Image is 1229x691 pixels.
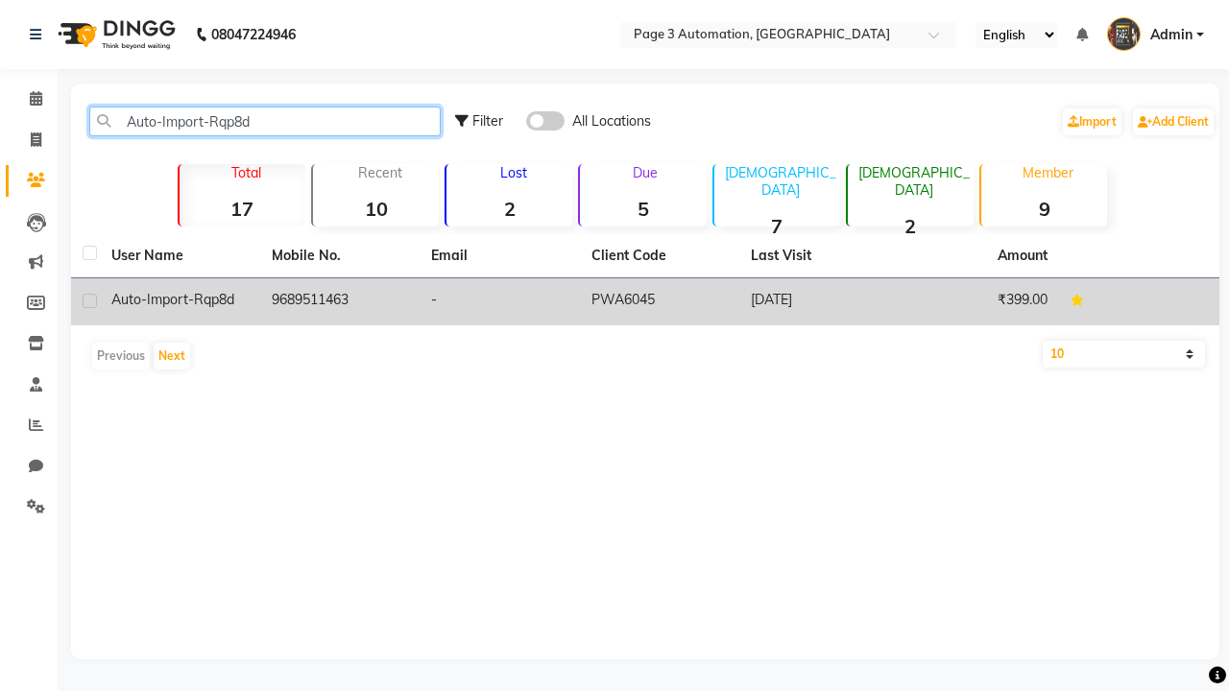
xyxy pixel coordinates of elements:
[180,197,305,221] strong: 17
[89,107,441,136] input: Search by Name/Mobile/Email/Code
[848,214,974,238] strong: 2
[900,278,1060,325] td: ₹399.00
[580,197,706,221] strong: 5
[211,8,296,61] b: 08047224946
[100,234,260,278] th: User Name
[722,164,840,199] p: [DEMOGRAPHIC_DATA]
[154,343,190,369] button: Next
[739,278,900,325] td: [DATE]
[1150,25,1193,45] span: Admin
[420,278,580,325] td: -
[1063,108,1121,135] a: Import
[986,234,1059,277] th: Amount
[580,234,740,278] th: Client Code
[1133,108,1214,135] a: Add Client
[454,164,572,181] p: Lost
[49,8,181,61] img: logo
[187,164,305,181] p: Total
[1107,17,1141,51] img: Admin
[739,234,900,278] th: Last Visit
[321,164,439,181] p: Recent
[313,197,439,221] strong: 10
[714,214,840,238] strong: 7
[260,278,421,325] td: 9689511463
[446,197,572,221] strong: 2
[989,164,1107,181] p: Member
[981,197,1107,221] strong: 9
[572,111,651,131] span: All Locations
[111,291,234,308] span: Auto-Import-Rqp8d
[420,234,580,278] th: Email
[580,278,740,325] td: PWA6045
[472,112,503,130] span: Filter
[260,234,421,278] th: Mobile No.
[584,164,706,181] p: Due
[855,164,974,199] p: [DEMOGRAPHIC_DATA]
